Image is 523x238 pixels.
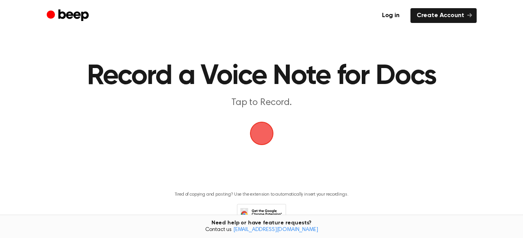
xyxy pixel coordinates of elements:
[47,8,91,23] a: Beep
[250,122,273,145] button: Beep Logo
[175,192,349,198] p: Tired of copying and pasting? Use the extension to automatically insert your recordings.
[5,227,518,234] span: Contact us
[233,227,318,233] a: [EMAIL_ADDRESS][DOMAIN_NAME]
[84,62,439,90] h1: Record a Voice Note for Docs
[376,8,406,23] a: Log in
[410,8,477,23] a: Create Account
[112,96,411,109] p: Tap to Record.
